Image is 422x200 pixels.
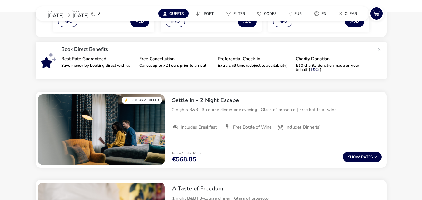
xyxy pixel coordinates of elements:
button: Add [238,17,257,27]
p: From / Total Price [172,151,201,155]
swiper-slide: 1 / 1 [38,94,165,165]
h2: Settle In - 2 Night Escape [172,97,382,104]
span: [DATE] [47,12,64,19]
span: en [321,11,326,16]
button: Info [166,17,185,27]
div: Exclusive Offer [122,97,162,104]
p: Save money by booking direct with us [61,64,135,68]
p: 2 nights B&B | 3-course dinner one evening | Glass of prosecco | Free bottle of wine [172,106,382,113]
p: £10 charity donation made on your behalf ( ) [296,64,369,72]
button: Add [130,17,149,27]
p: Cancel up to 72 hours prior to arrival [139,64,213,68]
p: Extra chill time (subject to availability) [218,64,291,68]
button: Codes [252,9,281,18]
span: 2 [97,11,101,16]
a: T&Cs [310,67,320,72]
button: en [309,9,331,18]
button: Add [345,17,364,27]
naf-pibe-menu-bar-item: Sort [191,9,221,18]
button: Clear [334,9,362,18]
span: Sort [204,11,214,16]
naf-pibe-menu-bar-item: Guests [158,9,191,18]
span: €568.85 [172,156,196,163]
button: €EUR [284,9,307,18]
span: Show [348,155,361,159]
naf-pibe-menu-bar-item: Filter [221,9,252,18]
p: Sun [72,9,89,13]
p: Free Cancellation [139,57,213,61]
h2: A Taste of Freedom [172,185,382,192]
div: Fri[DATE]Sun[DATE]2 [36,6,129,21]
button: Guests [158,9,189,18]
span: Codes [264,11,276,16]
span: Free Bottle of Wine [233,124,271,130]
p: Fri [47,9,64,13]
p: Preferential Check-in [218,57,291,61]
span: Filter [233,11,245,16]
naf-pibe-menu-bar-item: €EUR [284,9,309,18]
span: Includes Dinner(s) [285,124,320,130]
button: Filter [221,9,250,18]
span: EUR [294,11,302,16]
naf-pibe-menu-bar-item: Clear [334,9,365,18]
button: ShowRates [343,152,382,162]
div: Settle In - 2 Night Escape2 nights B&B | 3-course dinner one evening | Glass of prosecco | Free b... [167,92,387,135]
naf-pibe-menu-bar-item: en [309,9,334,18]
button: Info [58,17,77,27]
button: Sort [191,9,219,18]
span: Includes Breakfast [181,124,217,130]
button: Info [273,17,292,27]
p: Best Rate Guaranteed [61,57,135,61]
naf-pibe-menu-bar-item: Codes [252,9,284,18]
span: [DATE] [72,12,89,19]
p: Book Direct Benefits [61,47,374,52]
span: Guests [169,11,184,16]
p: Charity Donation [296,57,369,61]
span: Clear [345,11,357,16]
i: € [289,11,292,17]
